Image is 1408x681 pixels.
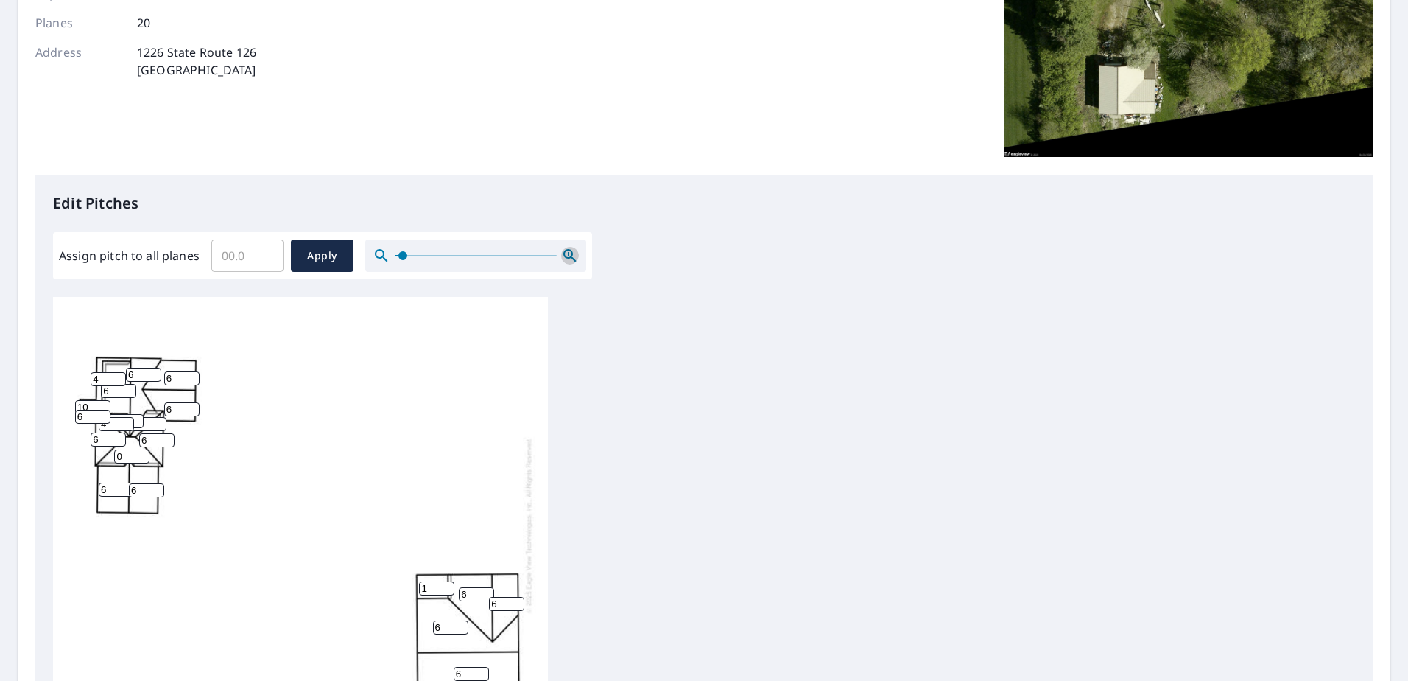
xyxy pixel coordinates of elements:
[137,43,256,79] p: 1226 State Route 126 [GEOGRAPHIC_DATA]
[303,247,342,265] span: Apply
[137,14,150,32] p: 20
[291,240,353,272] button: Apply
[59,247,200,265] label: Assign pitch to all planes
[211,235,284,276] input: 00.0
[35,43,124,79] p: Address
[53,192,1355,214] p: Edit Pitches
[35,14,124,32] p: Planes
